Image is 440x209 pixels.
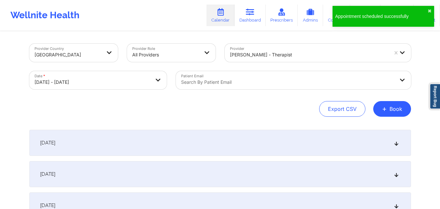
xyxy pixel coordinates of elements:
button: +Book [373,101,411,117]
a: Prescribers [266,5,298,26]
a: Calendar [206,5,234,26]
div: Appointment scheduled successfully [335,13,428,20]
button: Export CSV [319,101,365,117]
button: close [428,8,432,14]
a: Coaches [323,5,350,26]
span: + [382,107,387,111]
span: [DATE] [40,171,55,177]
div: All Providers [132,48,199,62]
a: Report Bug [430,83,440,109]
span: [DATE] [40,140,55,146]
span: [DATE] [40,202,55,209]
div: [PERSON_NAME] - therapist [230,48,388,62]
div: [DATE] - [DATE] [35,75,150,89]
a: Admins [298,5,323,26]
a: Dashboard [234,5,266,26]
div: [GEOGRAPHIC_DATA] [35,48,102,62]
